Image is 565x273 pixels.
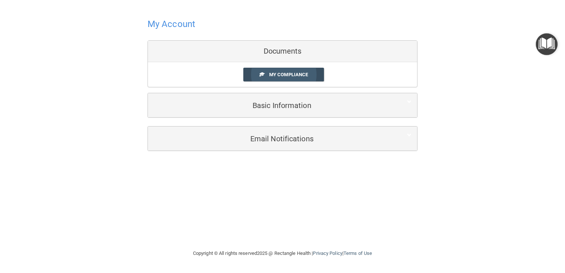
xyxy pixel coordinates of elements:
a: Basic Information [153,97,412,114]
a: Terms of Use [344,250,372,256]
div: Copyright © All rights reserved 2025 @ Rectangle Health | | [148,242,417,265]
h5: Email Notifications [153,135,389,143]
button: Open Resource Center [536,33,558,55]
a: Email Notifications [153,130,412,147]
a: Privacy Policy [313,250,342,256]
h4: My Account [148,19,195,29]
span: My Compliance [269,72,308,77]
h5: Basic Information [153,101,389,109]
div: Documents [148,41,417,62]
